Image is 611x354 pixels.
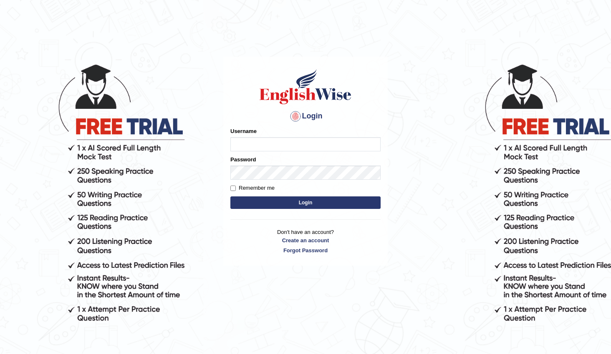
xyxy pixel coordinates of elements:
h4: Login [230,110,381,123]
img: Logo of English Wise sign in for intelligent practice with AI [258,68,353,105]
label: Password [230,156,256,163]
input: Remember me [230,186,236,191]
label: Remember me [230,184,275,192]
label: Username [230,127,257,135]
button: Login [230,196,381,209]
a: Forgot Password [230,246,381,254]
p: Don't have an account? [230,228,381,254]
a: Create an account [230,236,381,244]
